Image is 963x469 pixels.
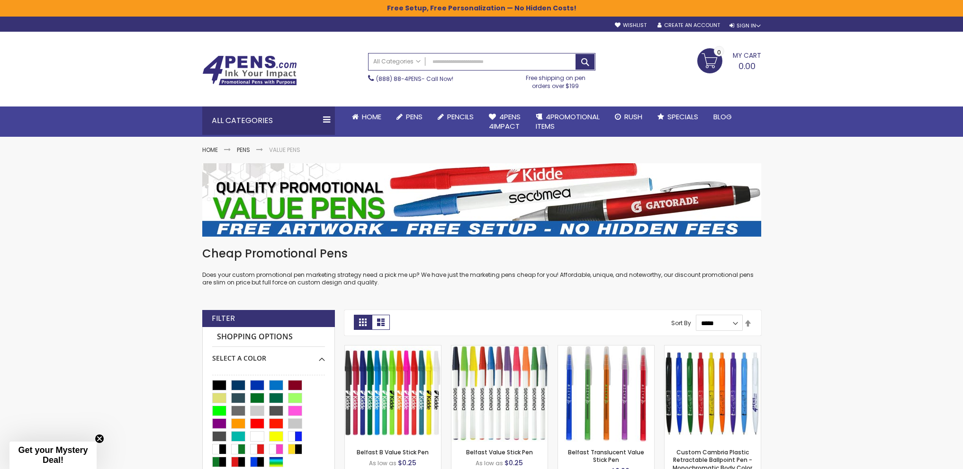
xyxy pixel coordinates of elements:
label: Sort By [671,319,691,327]
span: 4Pens 4impact [489,112,521,131]
span: Pens [406,112,423,122]
img: Belfast B Value Stick Pen [345,345,441,442]
a: Pens [389,106,430,127]
div: Does your custom promotional pen marketing strategy need a pick me up? We have just the marketing... [202,246,761,286]
div: Select A Color [212,347,325,363]
a: All Categories [369,53,425,69]
span: Get your Mystery Deal! [18,445,88,465]
span: As low as [476,459,503,467]
span: All Categories [373,58,421,65]
span: Pencils [447,112,474,122]
strong: Shopping Options [212,327,325,347]
a: Rush [607,106,650,127]
span: Specials [667,112,698,122]
a: Blog [706,106,739,127]
span: - Call Now! [376,75,453,83]
span: 4PROMOTIONAL ITEMS [536,112,600,131]
img: Belfast Value Stick Pen [451,345,548,442]
div: Free shipping on pen orders over $199 [516,71,595,89]
img: Belfast Translucent Value Stick Pen [558,345,654,442]
strong: Value Pens [269,146,300,154]
a: Custom Cambria Plastic Retractable Ballpoint Pen - Monochromatic Body Color [665,345,761,353]
span: $0.25 [398,458,416,468]
strong: Filter [212,313,235,324]
div: Get your Mystery Deal!Close teaser [9,442,97,469]
img: Value Pens [202,163,761,237]
a: 4PROMOTIONALITEMS [528,106,607,137]
h1: Cheap Promotional Pens [202,246,761,261]
a: (888) 88-4PENS [376,75,422,83]
a: 0.00 0 [697,48,761,72]
a: Belfast Translucent Value Stick Pen [558,345,654,353]
img: Custom Cambria Plastic Retractable Ballpoint Pen - Monochromatic Body Color [665,345,761,442]
a: Specials [650,106,706,127]
a: Home [202,146,218,154]
span: 0.00 [738,60,756,72]
a: Create an Account [657,22,720,29]
span: Home [362,112,381,122]
button: Close teaser [95,434,104,443]
span: Rush [624,112,642,122]
img: 4Pens Custom Pens and Promotional Products [202,55,297,86]
a: Belfast Translucent Value Stick Pen [568,448,644,464]
a: 4Pens4impact [481,106,528,137]
a: Pens [237,146,250,154]
a: Belfast Value Stick Pen [466,448,533,456]
span: $0.25 [504,458,523,468]
a: Wishlist [615,22,647,29]
strong: Grid [354,315,372,330]
a: Belfast B Value Stick Pen [357,448,429,456]
a: Belfast B Value Stick Pen [345,345,441,353]
span: As low as [369,459,396,467]
a: Home [344,106,389,127]
span: 0 [717,48,721,57]
div: Sign In [729,22,761,29]
a: Belfast Value Stick Pen [451,345,548,353]
div: All Categories [202,106,335,135]
span: Blog [713,112,732,122]
a: Pencils [430,106,481,127]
